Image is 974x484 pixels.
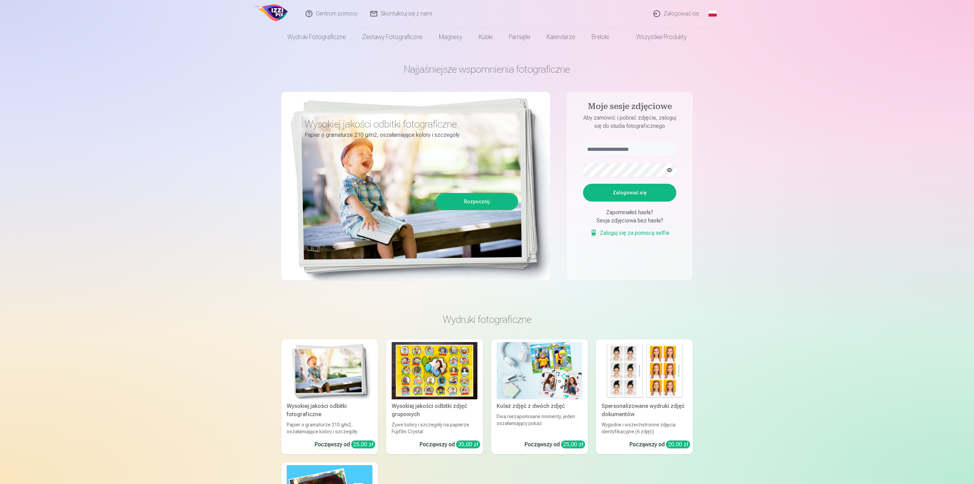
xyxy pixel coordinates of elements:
[287,342,372,399] img: Wysokiej jakości odbitki fotograficzne
[494,413,585,435] div: Dwa niezapomniane momenty, jeden oszałamiający pokaz
[305,118,513,130] h3: Wysokiej jakości odbitki fotograficzne
[253,3,290,25] img: /p1
[281,339,378,454] a: Wysokiej jakości odbitki fotograficzneWysokiej jakości odbitki fotograficznePapier o gramaturze 2...
[599,402,690,419] div: Spersonalizowane wydruki zdjęć dokumentów
[617,27,695,47] a: Wszystkie produkty
[281,63,693,75] h1: Najjaśniejsze wspomnienia fotograficzne
[491,339,588,454] a: Kolaż zdjęć z dwóch zdjęćKolaż zdjęć z dwóch zdjęćDwa niezapomniane momenty, jeden oszałamiający ...
[354,27,431,47] a: Zestawy fotograficzne
[389,402,480,419] div: Wysokiej jakości odbitki zdjęć grupowych
[287,313,687,326] h3: Wydruki fotograficzne
[351,440,375,448] div: 25,00 zł
[561,440,585,448] div: 25,00 zł
[392,342,477,399] img: Wysokiej jakości odbitki zdjęć grupowych
[583,217,676,225] div: Sesja zdjęciowa bez hasła?
[279,27,354,47] a: Wydruki fotograficzne
[583,27,617,47] a: Breloki
[497,342,582,399] img: Kolaż zdjęć z dwóch zdjęć
[386,339,483,454] a: Wysokiej jakości odbitki zdjęć grupowychWysokiej jakości odbitki zdjęć grupowychŻywe kolory i szc...
[524,440,585,449] div: Począwszy od
[599,421,690,435] div: Wygodne i wszechstronne zdjęcia identyfikacyjne (6 zdjęć)
[576,101,683,114] h4: Moje sesje zdjęciowe
[666,440,690,448] div: 20,00 zł
[431,27,471,47] a: Magnesy
[501,27,538,47] a: Pamiątki
[576,114,683,130] p: Aby zamówić i pobrać zdjęcia, zaloguj się do studia fotograficznego
[538,27,583,47] a: Kalendarze
[389,421,480,435] div: Żywe kolory i szczegóły na papierze Fujifilm Crystal
[590,229,669,237] a: Zaloguj się za pomocą selfie
[583,208,676,217] div: Zapomniałeś hasła?
[314,440,375,449] div: Począwszy od
[305,130,513,140] p: Papier o gramaturze 210 g/m2, oszałamiające kolory i szczegóły
[284,421,375,435] div: Papier o gramaturze 210 g/m2, oszałamiające kolory i szczegóły
[494,402,585,410] div: Kolaż zdjęć z dwóch zdjęć
[419,440,480,449] div: Począwszy od
[456,440,480,448] div: 35,00 zł
[284,402,375,419] div: Wysokiej jakości odbitki fotograficzne
[583,184,676,202] button: Zalogować się
[629,440,690,449] div: Począwszy od
[437,194,517,209] a: Rozpocznij
[602,342,687,399] img: Spersonalizowane wydruki zdjęć dokumentów
[471,27,501,47] a: Kubki
[596,339,693,454] a: Spersonalizowane wydruki zdjęć dokumentówSpersonalizowane wydruki zdjęć dokumentówWygodne i wszec...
